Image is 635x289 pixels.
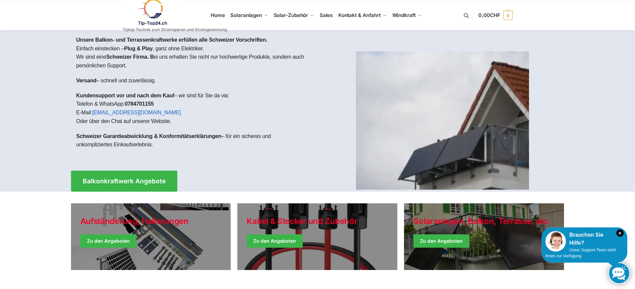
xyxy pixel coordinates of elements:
div: Einfach einstecken – , ganz ohne Elektriker. [71,30,318,161]
a: Balkonkraftwerk Angebote [71,171,177,192]
a: Solar-Zubehör [271,0,317,30]
a: Holiday Style [237,203,397,270]
span: Windkraft [392,12,416,18]
a: 0,00CHF 0 [478,5,512,25]
a: Holiday Style [71,203,231,270]
span: CHF [490,12,500,18]
strong: Plug & Play [124,46,153,51]
p: Wir sind eine ei uns erhalten Sie nicht nur hochwertige Produkte, sondern auch persönlichen Support. [76,53,312,70]
a: [EMAIL_ADDRESS][DOMAIN_NAME] [92,110,181,115]
strong: Kundensupport vor und nach dem Kauf [76,93,174,98]
a: Windkraft [389,0,424,30]
div: Brauchen Sie Hilfe? [545,231,624,247]
strong: 0784701155 [125,101,154,107]
img: Home 1 [356,51,529,190]
p: Tiptop Technik zum Stromsparen und Stromgewinnung [123,28,227,32]
span: Balkonkraftwerk Angebote [83,178,166,184]
span: Unser Support-Team steht Ihnen zur Verfügung [545,248,616,258]
a: Solaranlagen [228,0,271,30]
strong: Unsere Balkon- und Terrassenkraftwerke erfüllen alle Schweizer Vorschriften. [76,37,268,43]
a: Sales [317,0,335,30]
i: Schließen [616,229,624,237]
span: Solar-Zubehör [274,12,308,18]
p: – schnell und zuverlässig. [76,76,312,85]
p: – wir sind für Sie da via: Telefon & WhatsApp: E-Mail: Oder über den Chat auf unserer Website. [76,91,312,125]
p: – für ein sicheres und unkompliziertes Einkaufserlebnis. [76,132,312,149]
a: Kontakt & Anfahrt [335,0,389,30]
span: 0,00 [478,12,500,18]
strong: Schweizer Firma. B [106,54,154,60]
span: Sales [320,12,333,18]
a: Winter Jackets [404,203,564,270]
span: Solaranlagen [230,12,262,18]
strong: Schweizer Garantieabwicklung & Konformitätserklärungen [76,133,222,139]
span: 0 [503,11,513,20]
span: Kontakt & Anfahrt [338,12,381,18]
strong: Versand [76,78,97,83]
img: Customer service [545,231,566,252]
